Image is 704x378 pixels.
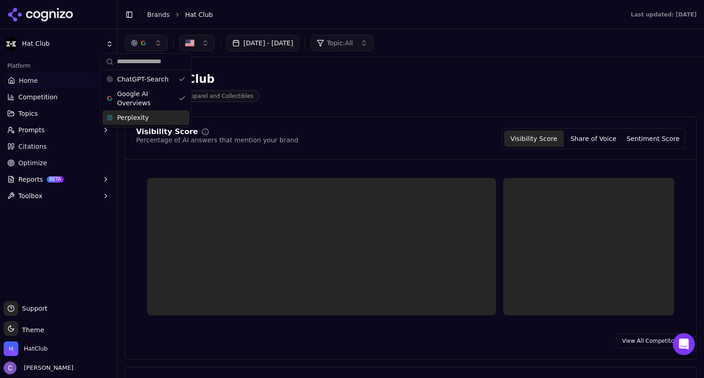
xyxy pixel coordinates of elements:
[4,156,113,170] a: Optimize
[136,135,298,145] div: Percentage of AI answers that mention your brand
[117,113,148,122] span: Perplexity
[504,130,564,147] button: Visibility Score
[147,11,170,18] a: Brands
[185,38,194,48] img: United States
[24,345,48,353] span: HatClub
[4,362,16,374] img: Chris Hayes
[19,76,38,85] span: Home
[18,304,47,313] span: Support
[136,128,198,135] div: Visibility Score
[616,334,685,348] a: View All Competitors
[161,90,259,102] span: Sports Apparel and Collectibles
[4,37,18,51] img: Hat Club
[4,73,113,88] a: Home
[4,189,113,203] button: Toolbox
[4,123,113,137] button: Prompts
[18,191,43,200] span: Toolbox
[623,130,683,147] button: Sentiment Score
[161,72,259,86] div: Hat Club
[18,125,45,135] span: Prompts
[20,364,73,372] span: [PERSON_NAME]
[631,11,697,18] div: Last updated: [DATE]
[4,362,73,374] button: Open user button
[117,75,168,84] span: ChatGPT-Search
[4,139,113,154] a: Citations
[18,158,47,167] span: Optimize
[18,109,38,118] span: Topics
[100,70,191,127] div: Suggestions
[4,90,113,104] button: Competition
[22,40,102,48] span: Hat Club
[4,106,113,121] button: Topics
[18,175,43,184] span: Reports
[327,38,353,48] span: Topic: All
[147,10,612,19] nav: breadcrumb
[4,341,48,356] button: Open organization switcher
[226,35,299,51] button: [DATE] - [DATE]
[18,142,47,151] span: Citations
[117,89,175,108] span: Google AI Overviews
[185,10,213,19] span: Hat Club
[673,333,695,355] div: Open Intercom Messenger
[4,172,113,187] button: ReportsBETA
[18,92,58,102] span: Competition
[564,130,623,147] button: Share of Voice
[4,341,18,356] img: HatClub
[18,326,44,334] span: Theme
[47,176,64,183] span: BETA
[4,59,113,73] div: Platform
